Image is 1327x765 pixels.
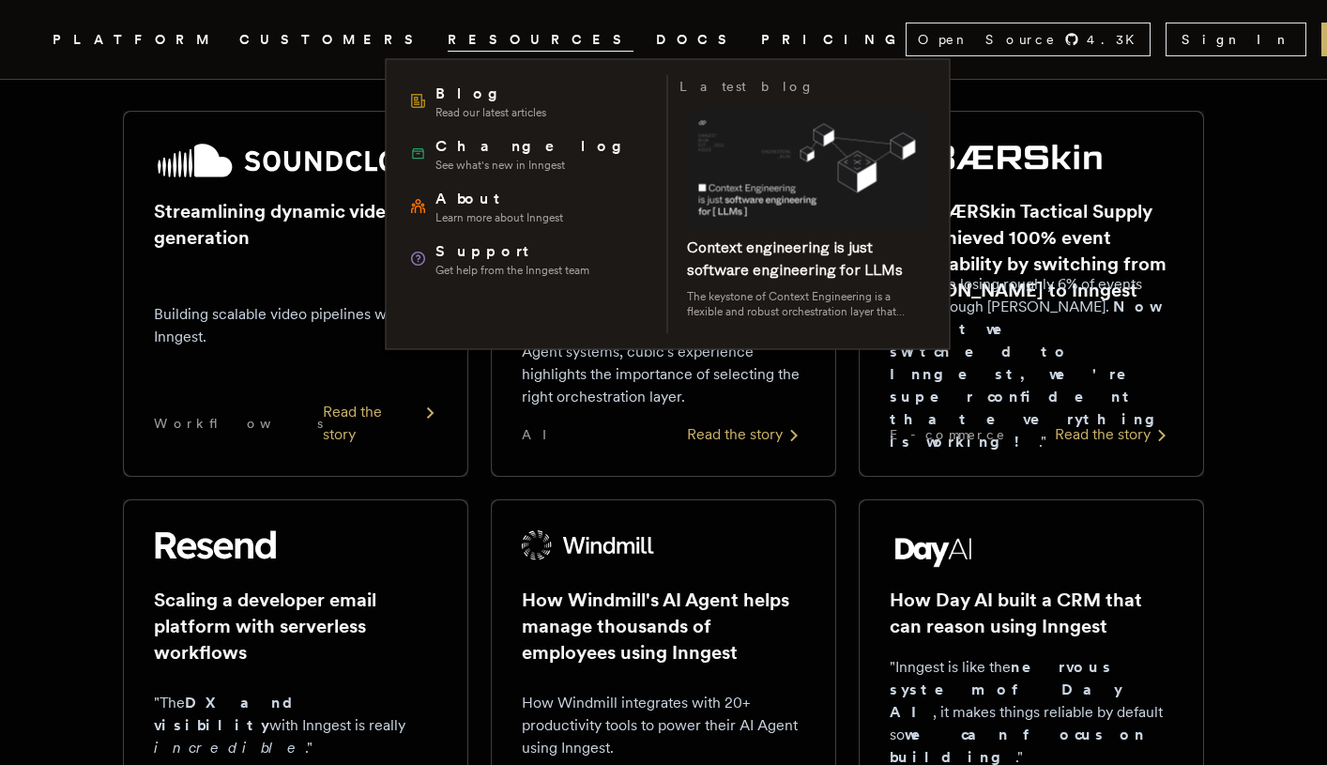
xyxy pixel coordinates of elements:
span: E-commerce [890,425,1006,444]
h3: Latest blog [679,75,815,98]
img: Windmill [522,530,655,560]
button: RESOURCES [448,28,633,52]
span: Blog [435,83,546,105]
h2: How BÆRSkin Tactical Supply Co. achieved 100% event deliverability by switching from [PERSON_NAME... [890,198,1173,303]
strong: DX and visibility [154,694,309,734]
img: Resend [154,530,276,560]
button: PLATFORM [53,28,217,52]
a: Sign In [1166,23,1306,56]
a: SupportGet help from the Inngest team [402,233,656,285]
div: Read the story [323,401,437,446]
div: Read the story [687,423,805,446]
p: "We were losing roughly 6% of events going through [PERSON_NAME]. ." [890,273,1173,453]
h2: How Windmill's AI Agent helps manage thousands of employees using Inngest [522,587,805,666]
p: How Windmill integrates with 20+ productivity tools to power their AI Agent using Inngest. [522,692,805,759]
a: BÆRSkin Tactical Supply Co. logoHow BÆRSkin Tactical Supply Co. achieved 100% event deliverabilit... [859,111,1204,477]
a: DOCS [656,28,739,52]
strong: nervous system of Day AI [890,658,1122,721]
p: For teams looking to build and ship AI Agent systems, cubic's experience highlights the importanc... [522,318,805,408]
em: incredible [154,739,305,757]
p: "The with Inngest is really ." [154,692,437,759]
span: Read our latest articles [435,105,546,120]
span: Workflows [154,414,323,433]
span: See what's new in Inngest [435,158,635,173]
a: Context engineering is just software engineering for LLMs [687,238,903,279]
img: SoundCloud [154,142,437,179]
span: Learn more about Inngest [435,210,563,225]
span: Changelog [435,135,635,158]
a: ChangelogSee what's new in Inngest [402,128,656,180]
span: AI [522,425,563,444]
span: 4.3 K [1087,30,1146,49]
strong: Now that we switched to Inngest, we're super confident that everything is working! [890,298,1169,451]
h2: Scaling a developer email platform with serverless workflows [154,587,437,666]
p: Building scalable video pipelines with Inngest. [154,303,437,348]
span: Get help from the Inngest team [435,263,589,278]
span: Open Source [918,30,1057,49]
span: Support [435,240,589,263]
h2: Streamlining dynamic video generation [154,198,437,251]
a: BlogRead our latest articles [402,75,656,128]
h2: How Day AI built a CRM that can reason using Inngest [890,587,1173,639]
a: SoundCloud logoStreamlining dynamic video generationBuilding scalable video pipelines with Innges... [123,111,468,477]
span: About [435,188,563,210]
a: CUSTOMERS [239,28,425,52]
img: Day AI [890,530,978,568]
a: PRICING [761,28,906,52]
a: AboutLearn more about Inngest [402,180,656,233]
img: BÆRSkin Tactical Supply Co. [890,142,1102,172]
div: Read the story [1055,423,1173,446]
